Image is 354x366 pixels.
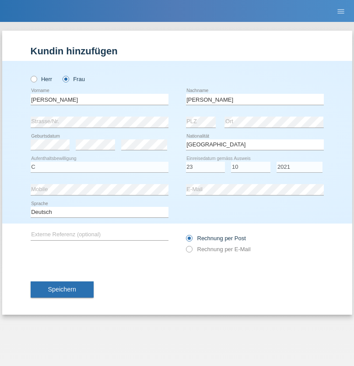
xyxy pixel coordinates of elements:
[31,76,53,82] label: Herr
[63,76,68,82] input: Frau
[48,286,76,293] span: Speichern
[332,8,350,14] a: menu
[31,76,36,82] input: Herr
[186,246,251,252] label: Rechnung per E-Mail
[31,281,94,298] button: Speichern
[31,46,324,57] h1: Kundin hinzufügen
[336,7,345,16] i: menu
[186,235,246,242] label: Rechnung per Post
[186,246,192,257] input: Rechnung per E-Mail
[186,235,192,246] input: Rechnung per Post
[63,76,85,82] label: Frau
